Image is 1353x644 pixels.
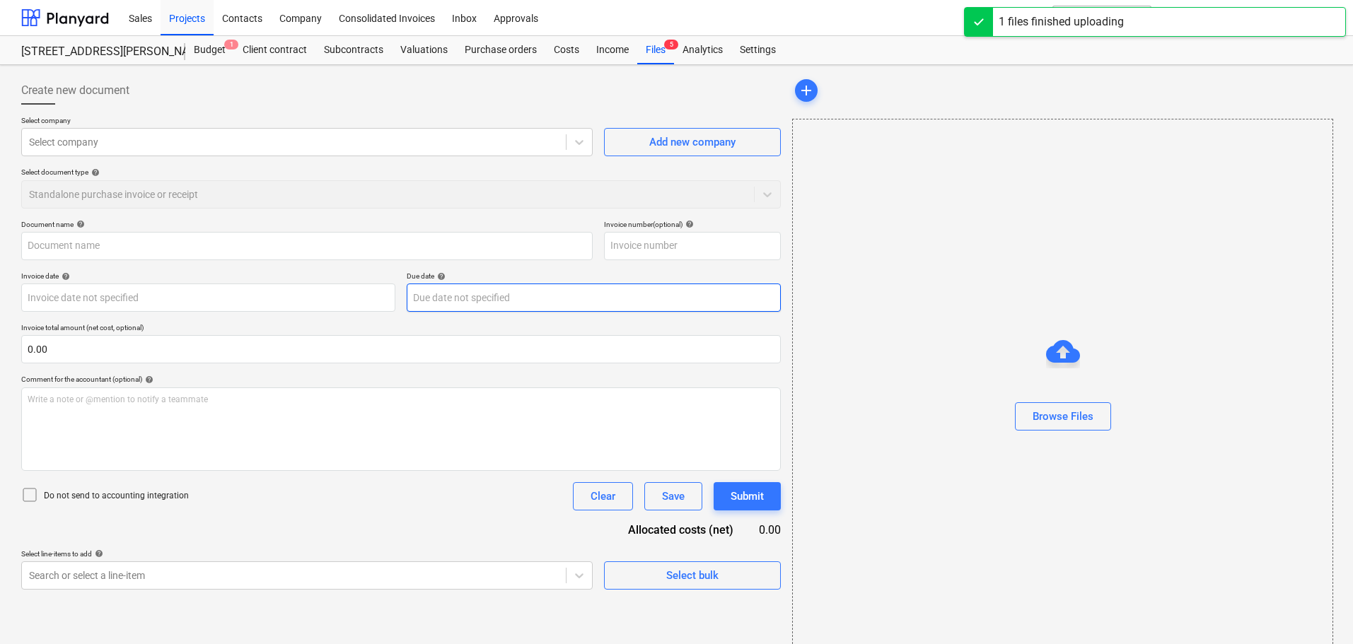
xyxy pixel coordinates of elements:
[1033,407,1093,426] div: Browse Files
[999,13,1124,30] div: 1 files finished uploading
[21,82,129,99] span: Create new document
[315,36,392,64] a: Subcontracts
[21,323,781,335] p: Invoice total amount (net cost, optional)
[664,40,678,49] span: 5
[588,36,637,64] a: Income
[21,116,593,128] p: Select company
[714,482,781,510] button: Submit
[21,375,781,384] div: Comment for the accountant (optional)
[674,36,731,64] a: Analytics
[662,487,685,505] div: Save
[224,40,238,49] span: 1
[92,549,103,558] span: help
[597,522,756,538] div: Allocated costs (net)
[666,566,719,585] div: Select bulk
[407,271,781,281] div: Due date
[798,82,815,99] span: add
[1282,576,1353,644] iframe: Chat Widget
[21,335,781,363] input: Invoice total amount (net cost, optional)
[142,375,153,384] span: help
[637,36,674,64] a: Files5
[88,168,100,177] span: help
[21,549,593,558] div: Select line-items to add
[545,36,588,64] a: Costs
[604,220,781,229] div: Invoice number (optional)
[591,487,615,505] div: Clear
[731,487,764,505] div: Submit
[644,482,702,510] button: Save
[756,522,781,538] div: 0.00
[21,45,168,59] div: [STREET_ADDRESS][PERSON_NAME]
[1015,402,1111,431] button: Browse Files
[649,133,736,151] div: Add new company
[21,232,593,260] input: Document name
[21,168,781,177] div: Select document type
[456,36,545,64] a: Purchase orders
[21,283,395,312] input: Invoice date not specified
[637,36,674,64] div: Files
[392,36,456,64] a: Valuations
[74,220,85,228] span: help
[604,232,781,260] input: Invoice number
[604,128,781,156] button: Add new company
[683,220,694,228] span: help
[407,283,781,312] input: Due date not specified
[604,561,781,590] button: Select bulk
[434,272,446,281] span: help
[59,272,70,281] span: help
[44,490,189,502] p: Do not send to accounting integration
[731,36,784,64] a: Settings
[185,36,234,64] a: Budget1
[21,220,593,229] div: Document name
[21,271,395,281] div: Invoice date
[573,482,633,510] button: Clear
[234,36,315,64] a: Client contract
[185,36,234,64] div: Budget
